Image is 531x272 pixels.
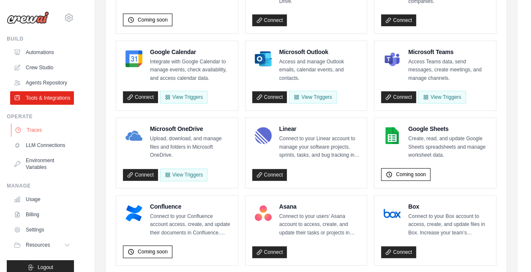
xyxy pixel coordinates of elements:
a: Usage [10,193,74,206]
p: Connect to your Linear account to manage your software projects, sprints, tasks, and bug tracking... [279,135,360,160]
a: Connect [381,91,416,103]
: View Triggers [289,91,336,103]
a: Connect [252,91,287,103]
span: Resources [26,242,50,248]
a: LLM Connections [10,139,74,152]
img: Linear Logo [255,127,272,144]
img: Logo [7,11,49,24]
a: Tools & Integrations [10,91,74,105]
button: Resources [10,238,74,252]
h4: Google Calendar [150,48,231,56]
a: Connect [252,246,287,258]
p: Connect to your Box account to access, create, and update files in Box. Increase your team’s prod... [408,212,489,237]
a: Crew Studio [10,61,74,74]
p: Access and manage Outlook emails, calendar events, and contacts. [279,58,360,83]
h4: Microsoft OneDrive [150,125,231,133]
p: Create, read, and update Google Sheets spreadsheets and manage worksheet data. [408,135,489,160]
img: Google Sheets Logo [384,127,400,144]
img: Microsoft Teams Logo [384,50,400,67]
span: Coming soon [138,16,168,23]
div: Build [7,35,74,42]
a: Agents Repository [10,76,74,90]
h4: Asana [279,202,360,211]
h4: Microsoft Outlook [279,48,360,56]
a: Connect [123,169,158,181]
a: Automations [10,46,74,59]
h4: Microsoft Teams [408,48,489,56]
p: Access Teams data, send messages, create meetings, and manage channels. [408,58,489,83]
: View Triggers [418,91,466,103]
: View Triggers [160,169,207,181]
div: Manage [7,182,74,189]
p: Upload, download, and manage files and folders in Microsoft OneDrive. [150,135,231,160]
img: Asana Logo [255,205,272,222]
h4: Linear [279,125,360,133]
span: Coming soon [138,248,168,255]
img: Microsoft Outlook Logo [255,50,272,67]
img: Google Calendar Logo [125,50,142,67]
a: Traces [11,123,75,137]
a: Connect [123,91,158,103]
a: Connect [381,14,416,26]
span: Coming soon [396,171,426,178]
h4: Box [408,202,489,211]
a: Connect [252,14,287,26]
img: Confluence Logo [125,205,142,222]
img: Microsoft OneDrive Logo [125,127,142,144]
p: Connect to your users’ Asana account to access, create, and update their tasks or projects in [GE... [279,212,360,237]
a: Settings [10,223,74,237]
h4: Google Sheets [408,125,489,133]
button: View Triggers [160,91,207,103]
a: Environment Variables [10,154,74,174]
a: Connect [252,169,287,181]
span: Logout [38,264,53,271]
h4: Confluence [150,202,231,211]
p: Connect to your Confluence account access, create, and update their documents in Confluence. Incr... [150,212,231,237]
div: Operate [7,113,74,120]
a: Connect [381,246,416,258]
p: Integrate with Google Calendar to manage events, check availability, and access calendar data. [150,58,231,83]
img: Box Logo [384,205,400,222]
a: Billing [10,208,74,221]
